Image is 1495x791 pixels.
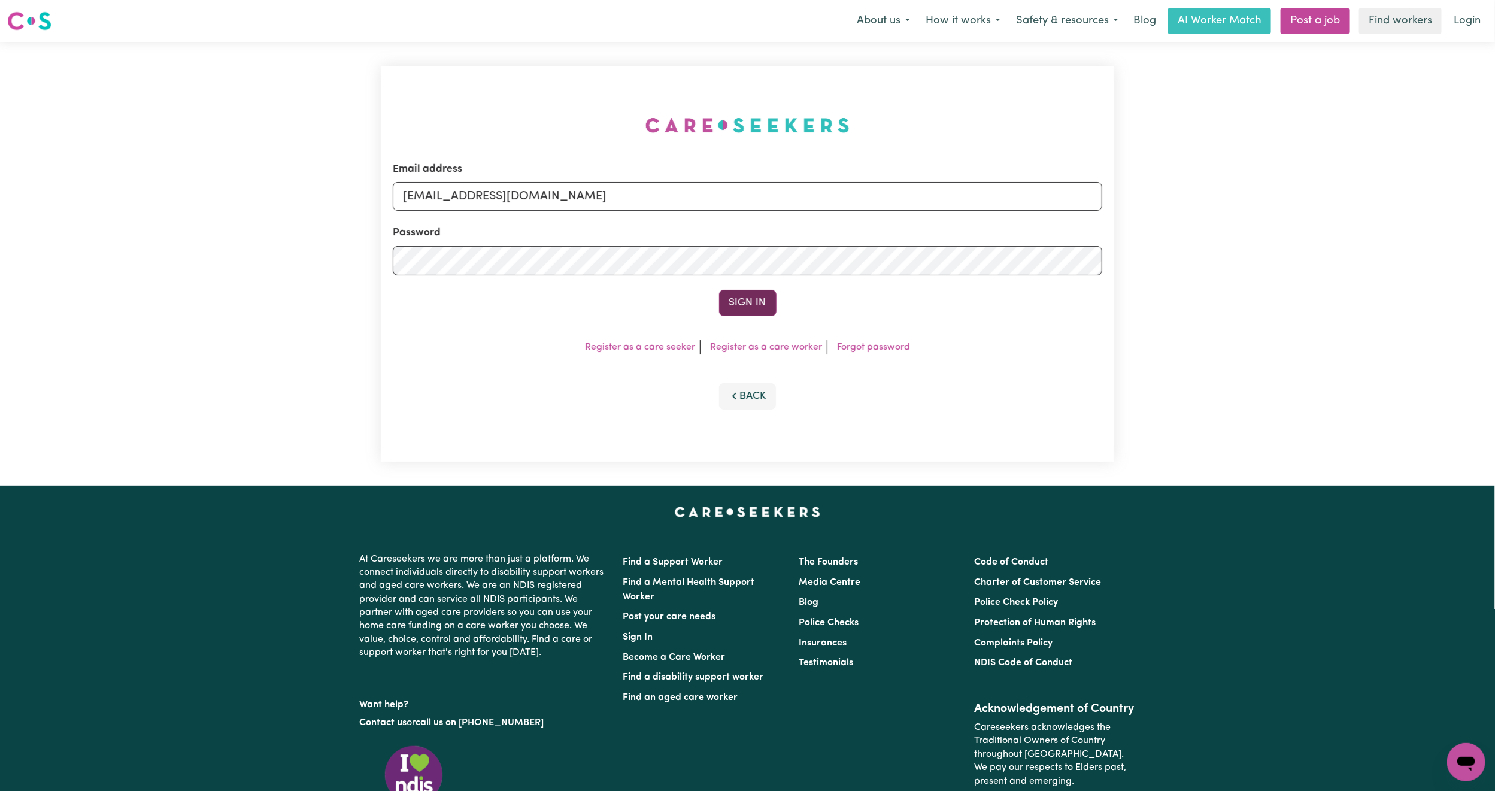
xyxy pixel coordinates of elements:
a: Post your care needs [623,612,716,622]
a: Careseekers home page [675,507,820,517]
a: The Founders [799,557,858,567]
a: Protection of Human Rights [974,618,1096,628]
a: Contact us [360,718,407,728]
a: Find a Support Worker [623,557,723,567]
a: Blog [1126,8,1163,34]
a: AI Worker Match [1168,8,1271,34]
a: Find workers [1359,8,1442,34]
iframe: Button to launch messaging window, conversation in progress [1447,743,1485,781]
a: Careseekers logo [7,7,51,35]
a: Police Checks [799,618,859,628]
button: Back [719,383,777,410]
a: Become a Care Worker [623,653,726,662]
a: call us on [PHONE_NUMBER] [416,718,544,728]
p: At Careseekers we are more than just a platform. We connect individuals directly to disability su... [360,548,609,665]
a: Find a disability support worker [623,672,764,682]
a: Forgot password [837,343,910,352]
h2: Acknowledgement of Country [974,702,1135,716]
a: Blog [799,598,818,607]
p: or [360,711,609,734]
a: Police Check Policy [974,598,1058,607]
a: Sign In [623,632,653,642]
a: NDIS Code of Conduct [974,658,1072,668]
a: Insurances [799,638,847,648]
input: Email address [393,182,1102,211]
a: Code of Conduct [974,557,1048,567]
a: Login [1447,8,1488,34]
button: Safety & resources [1008,8,1126,34]
button: Sign In [719,290,777,316]
a: Register as a care seeker [585,343,695,352]
label: Password [393,225,441,241]
a: Charter of Customer Service [974,578,1101,587]
a: Complaints Policy [974,638,1053,648]
a: Find a Mental Health Support Worker [623,578,755,602]
label: Email address [393,162,462,177]
a: Media Centre [799,578,860,587]
button: About us [849,8,918,34]
img: Careseekers logo [7,10,51,32]
p: Want help? [360,693,609,711]
a: Find an aged care worker [623,693,738,702]
a: Register as a care worker [710,343,822,352]
button: How it works [918,8,1008,34]
a: Testimonials [799,658,853,668]
a: Post a job [1281,8,1350,34]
